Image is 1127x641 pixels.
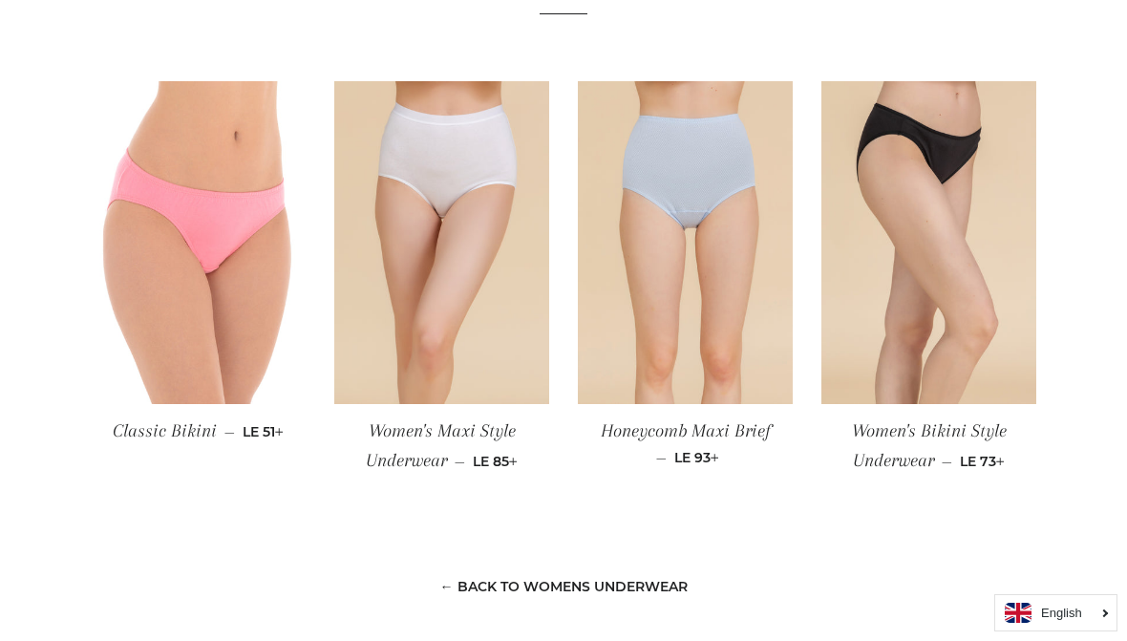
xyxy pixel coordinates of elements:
span: Women's Maxi Style Underwear [366,420,516,471]
a: Women's Maxi Style Underwear — LE 85 [334,404,549,489]
span: LE 51 [243,423,284,440]
span: LE 73 [960,453,1005,470]
a: Honeycomb Maxi Brief — LE 93 [578,404,793,482]
span: LE 93 [674,449,719,466]
a: Women's Bikini Style Underwear — LE 73 [821,404,1036,489]
span: Classic Bikini [113,420,217,441]
a: English [1005,603,1107,623]
a: Classic Bikini — LE 51 [91,404,306,459]
span: — [455,453,465,470]
span: — [942,453,952,470]
span: Honeycomb Maxi Brief [601,420,771,441]
span: Women's Bikini Style Underwear [852,420,1007,471]
i: English [1041,607,1082,619]
a: ← Back to Womens Underwear [440,578,688,595]
span: LE 85 [473,453,518,470]
span: — [656,449,667,466]
span: — [224,423,235,440]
